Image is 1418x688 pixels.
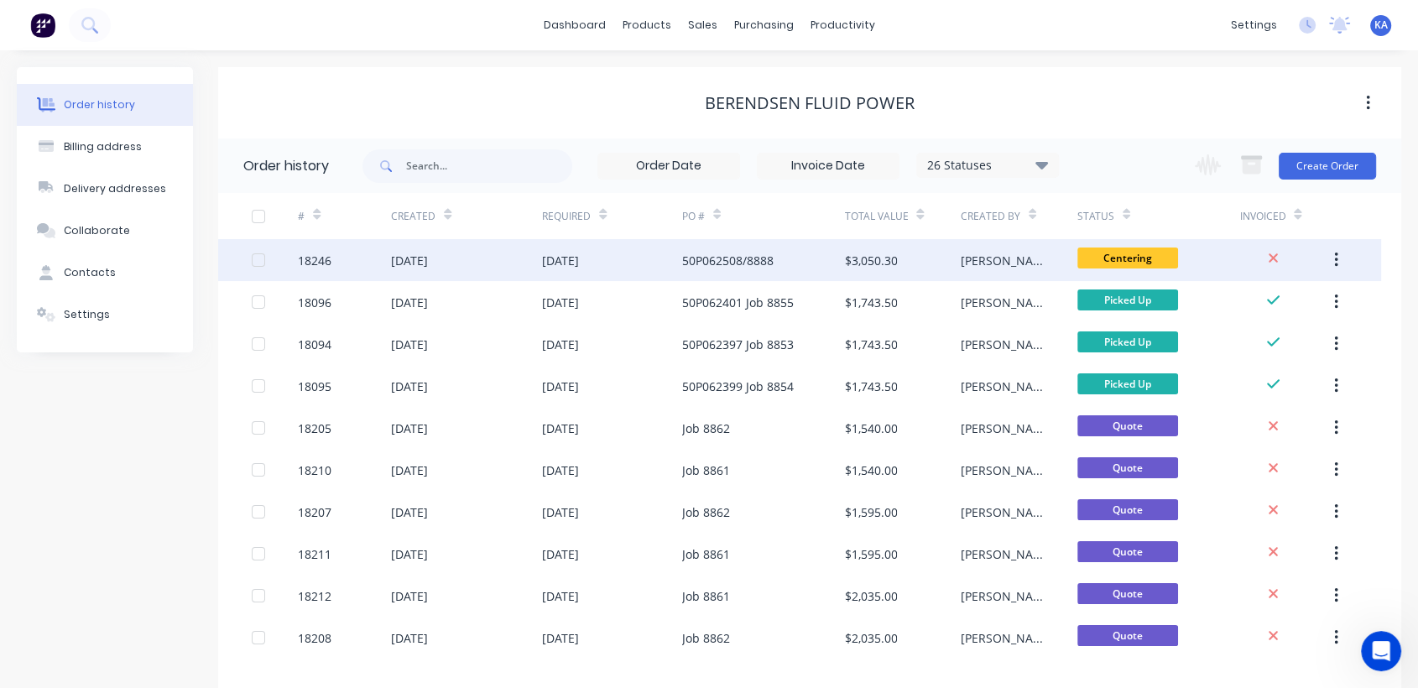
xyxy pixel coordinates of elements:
span: Centering [1077,248,1178,268]
div: 50P062399 Job 8854 [682,378,794,395]
div: 50P062397 Job 8853 [682,336,794,353]
div: Delivery addresses [64,181,166,196]
span: Quote [1077,541,1178,562]
div: 18211 [298,545,331,563]
span: Quote [1077,625,1178,646]
span: Picked Up [1077,373,1178,394]
button: Order history [17,84,193,126]
div: [DATE] [542,629,579,647]
button: Settings [17,294,193,336]
div: [DATE] [391,420,428,437]
button: go back [11,7,43,39]
div: PO # [682,193,845,239]
div: [DATE] [542,378,579,395]
span: KA [1374,18,1388,33]
div: 18094 [298,336,331,353]
div: Total Value [844,209,908,224]
span: Picked Up [1077,331,1178,352]
div: [DATE] [542,252,579,269]
div: $1,743.50 [844,378,897,395]
div: [DATE] [542,336,579,353]
div: $1,540.00 [844,420,897,437]
div: [PERSON_NAME] [961,461,1044,479]
div: Status [1077,209,1114,224]
div: Created By [961,209,1020,224]
div: [PERSON_NAME] [961,420,1044,437]
div: Job 8861 [682,461,730,479]
span: Quote [1077,415,1178,436]
div: Contacts [64,265,116,280]
div: [DATE] [391,461,428,479]
iframe: Intercom live chat [1361,631,1401,671]
button: Create Order [1279,153,1376,180]
div: [PERSON_NAME] [961,294,1044,311]
span: Quote [1077,457,1178,478]
div: Status [1077,193,1240,239]
div: Order history [243,156,329,176]
img: Factory [30,13,55,38]
div: Job 8862 [682,420,730,437]
div: Invoiced [1239,193,1332,239]
div: Collaborate [64,223,130,238]
div: 50P062401 Job 8855 [682,294,794,311]
div: 18208 [298,629,331,647]
div: $2,035.00 [844,587,897,605]
div: [DATE] [391,629,428,647]
input: Search... [406,149,572,183]
div: [PERSON_NAME] [961,378,1044,395]
div: $1,743.50 [844,294,897,311]
a: dashboard [535,13,614,38]
div: Order history [64,97,135,112]
div: [DATE] [391,378,428,395]
div: sales [680,13,726,38]
div: 18205 [298,420,331,437]
div: 18207 [298,503,331,521]
span: Picked Up [1077,289,1178,310]
div: [DATE] [542,545,579,563]
div: # [298,209,305,224]
div: PO # [682,209,705,224]
div: [DATE] [391,336,428,353]
div: 18210 [298,461,331,479]
div: 18212 [298,587,331,605]
div: [PERSON_NAME] [961,503,1044,521]
div: [DATE] [391,252,428,269]
div: Created [391,193,542,239]
button: Contacts [17,252,193,294]
div: $2,035.00 [844,629,897,647]
div: $1,595.00 [844,545,897,563]
div: 18246 [298,252,331,269]
div: [DATE] [542,587,579,605]
div: $3,050.30 [844,252,897,269]
div: settings [1223,13,1285,38]
div: productivity [802,13,884,38]
div: [DATE] [542,420,579,437]
div: $1,595.00 [844,503,897,521]
span: Quote [1077,583,1178,604]
input: Invoice Date [758,154,899,179]
div: [DATE] [391,294,428,311]
div: Created [391,209,435,224]
div: 18095 [298,378,331,395]
div: [PERSON_NAME] [961,252,1044,269]
div: Billing address [64,139,142,154]
button: Delivery addresses [17,168,193,210]
div: Created By [961,193,1077,239]
div: [DATE] [542,461,579,479]
div: Invoiced [1239,209,1285,224]
div: Required [542,209,591,224]
span: Quote [1077,499,1178,520]
div: [DATE] [391,545,428,563]
div: # [298,193,391,239]
div: [DATE] [391,587,428,605]
button: Collaborate [17,210,193,252]
div: [PERSON_NAME] [961,587,1044,605]
div: Job 8861 [682,545,730,563]
div: Berendsen Fluid Power [705,93,915,113]
div: Job 8862 [682,629,730,647]
input: Order Date [598,154,739,179]
div: $1,743.50 [844,336,897,353]
div: 50P062508/8888 [682,252,774,269]
div: [DATE] [391,503,428,521]
div: 18096 [298,294,331,311]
